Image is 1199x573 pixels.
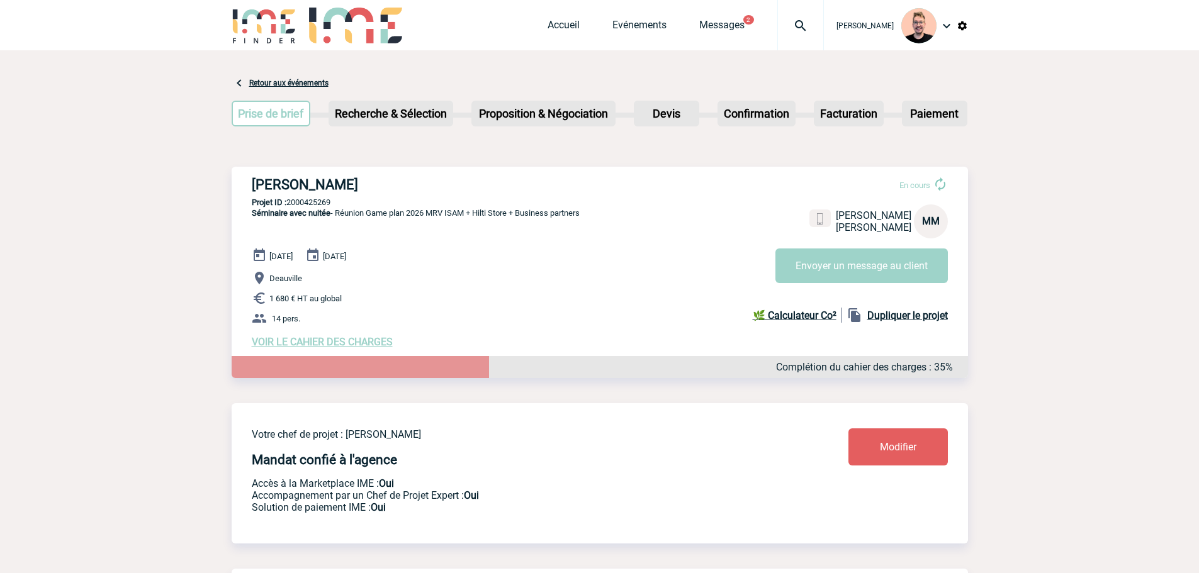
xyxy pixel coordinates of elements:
[847,308,862,323] img: file_copy-black-24dp.png
[252,177,629,192] h3: [PERSON_NAME]
[753,309,836,321] b: 🌿 Calculateur Co²
[922,215,940,227] span: MM
[330,102,452,125] p: Recherche & Sélection
[252,489,774,501] p: Prestation payante
[269,252,293,261] span: [DATE]
[252,336,393,348] a: VOIR LE CAHIER DES CHARGES
[252,428,774,440] p: Votre chef de projet : [PERSON_NAME]
[232,8,297,43] img: IME-Finder
[880,441,916,453] span: Modifier
[815,102,882,125] p: Facturation
[323,252,346,261] span: [DATE]
[371,501,386,513] b: Oui
[272,314,300,323] span: 14 pers.
[252,452,397,467] h4: Mandat confié à l'agence
[464,489,479,501] b: Oui
[899,181,930,190] span: En cours
[753,308,842,323] a: 🌿 Calculateur Co²
[836,221,911,233] span: [PERSON_NAME]
[719,102,794,125] p: Confirmation
[901,8,937,43] img: 129741-1.png
[379,477,394,489] b: Oui
[836,209,911,221] span: [PERSON_NAME]
[233,102,310,125] p: Prise de brief
[836,21,894,30] span: [PERSON_NAME]
[232,197,968,207] p: 2000425269
[252,197,286,207] b: Projet ID :
[548,19,580,36] a: Accueil
[252,477,774,489] p: Accès à la Marketplace IME :
[743,15,754,25] button: 2
[699,19,745,36] a: Messages
[903,102,966,125] p: Paiement
[612,19,667,36] a: Evénements
[814,213,826,225] img: portable.png
[635,102,698,125] p: Devis
[867,309,948,321] b: Dupliquer le projet
[252,208,330,218] span: Séminaire avec nuitée
[252,501,774,513] p: Conformité aux process achat client, Prise en charge de la facturation, Mutualisation de plusieur...
[269,294,342,303] span: 1 680 € HT au global
[473,102,614,125] p: Proposition & Négociation
[269,274,302,283] span: Deauville
[775,248,948,283] button: Envoyer un message au client
[249,79,329,87] a: Retour aux événements
[252,208,580,218] span: - Réunion Game plan 2026 MRV ISAM + Hilti Store + Business partners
